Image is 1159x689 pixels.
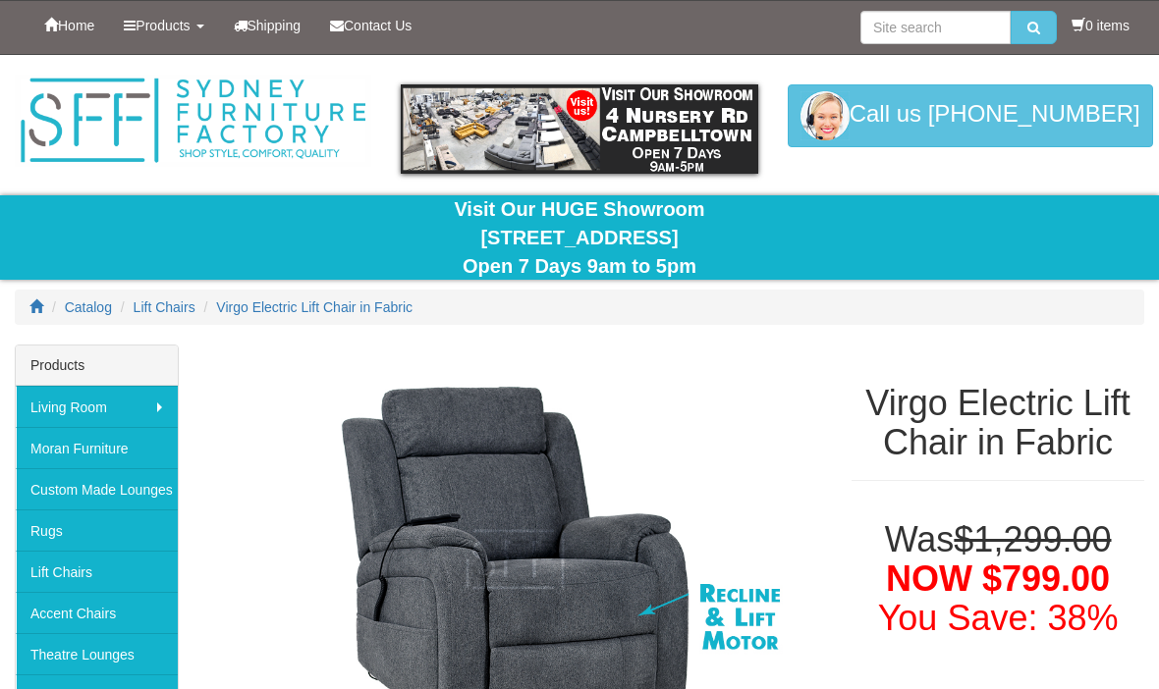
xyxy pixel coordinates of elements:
a: Moran Furniture [16,427,178,468]
span: NOW $799.00 [886,558,1110,599]
img: Sydney Furniture Factory [15,75,371,167]
input: Site search [860,11,1011,44]
a: Virgo Electric Lift Chair in Fabric [216,299,413,315]
div: Visit Our HUGE Showroom [STREET_ADDRESS] Open 7 Days 9am to 5pm [15,195,1144,280]
a: Lift Chairs [16,551,178,592]
a: Products [109,1,218,50]
span: Shipping [248,18,302,33]
a: Theatre Lounges [16,633,178,674]
span: Products [136,18,190,33]
a: Shipping [219,1,316,50]
li: 0 items [1072,16,1130,35]
a: Lift Chairs [134,299,195,315]
a: Rugs [16,509,178,551]
a: Contact Us [315,1,426,50]
img: showroom.gif [401,84,757,174]
a: Accent Chairs [16,592,178,633]
div: Products [16,345,178,386]
a: Custom Made Lounges [16,468,178,509]
span: Contact Us [344,18,412,33]
span: Home [58,18,94,33]
del: $1,299.00 [954,519,1111,559]
a: Home [29,1,109,50]
a: Catalog [65,299,112,315]
font: You Save: 38% [878,598,1119,638]
h1: Virgo Electric Lift Chair in Fabric [852,384,1144,461]
h1: Was [852,520,1144,637]
a: Living Room [16,386,178,427]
